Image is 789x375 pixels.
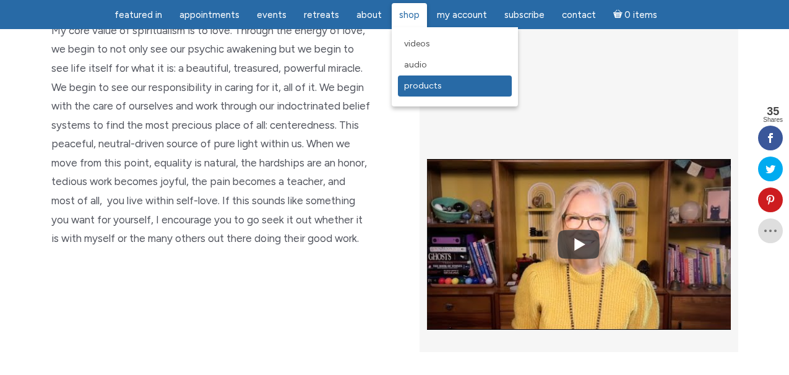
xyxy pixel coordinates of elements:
[554,3,603,27] a: Contact
[613,9,625,20] i: Cart
[398,75,512,97] a: Products
[404,59,427,70] span: Audio
[114,9,162,20] span: featured in
[763,106,783,117] span: 35
[179,9,239,20] span: Appointments
[562,9,596,20] span: Contact
[404,38,430,49] span: Videos
[763,117,783,123] span: Shares
[404,80,442,91] span: Products
[429,3,494,27] a: My Account
[497,3,552,27] a: Subscribe
[427,131,731,358] img: YouTube video
[304,9,339,20] span: Retreats
[606,2,665,27] a: Cart0 items
[398,54,512,75] a: Audio
[624,11,657,20] span: 0 items
[249,3,294,27] a: Events
[399,9,420,20] span: Shop
[356,9,382,20] span: About
[172,3,247,27] a: Appointments
[392,3,427,27] a: Shop
[437,9,487,20] span: My Account
[51,21,370,248] p: My core value of spiritualism is to love. Through the energy of love, we begin to not only see ou...
[398,33,512,54] a: Videos
[296,3,347,27] a: Retreats
[257,9,287,20] span: Events
[504,9,545,20] span: Subscribe
[107,3,170,27] a: featured in
[349,3,389,27] a: About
